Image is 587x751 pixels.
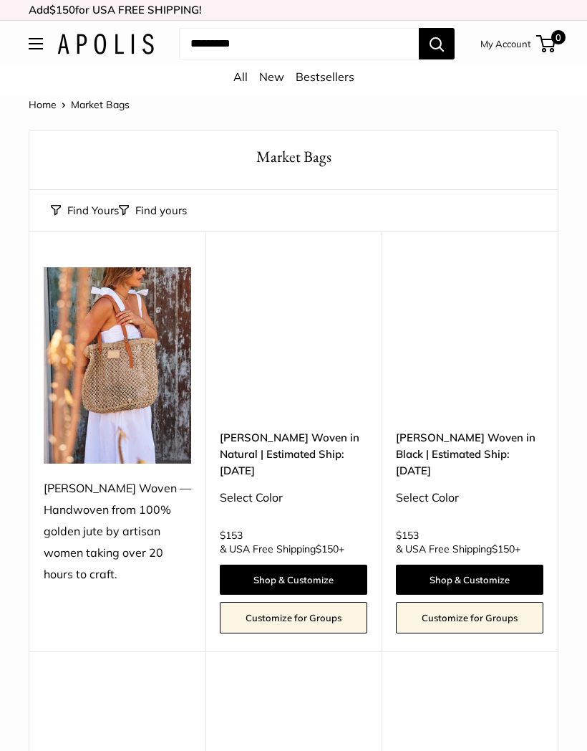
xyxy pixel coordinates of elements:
a: My Account [480,35,531,52]
div: Select Color [396,487,543,509]
a: 0 [538,35,556,52]
a: [PERSON_NAME] Woven in Natural | Estimated Ship: [DATE] [220,429,367,479]
a: Bestsellers [296,70,354,84]
span: $153 [396,529,419,542]
a: Shop & Customize [220,565,367,595]
img: Apolis [57,34,154,54]
span: 0 [551,30,566,44]
button: Filter collection [119,201,187,221]
a: [PERSON_NAME] Woven in Black | Estimated Ship: [DATE] [396,429,543,479]
a: Shop & Customize [396,565,543,595]
button: Find Yours [51,201,119,221]
div: [PERSON_NAME] Woven — Handwoven from 100% golden jute by artisan women taking over 20 hours to cr... [44,478,191,585]
span: & USA Free Shipping + [396,544,520,554]
span: $150 [316,542,339,555]
h1: Market Bags [51,145,536,168]
a: Customize for Groups [396,602,543,633]
span: Market Bags [71,98,130,111]
a: New [259,70,284,84]
input: Search... [179,28,419,59]
button: Open menu [29,38,43,49]
nav: Breadcrumb [29,95,130,114]
span: $150 [49,3,75,16]
a: Mercado Woven in Natural | Estimated Ship: Oct. 19thMercado Woven in Natural | Estimated Ship: Oc... [220,267,367,415]
a: All [233,70,248,84]
img: Mercado Woven — Handwoven from 100% golden jute by artisan women taking over 20 hours to craft. [44,267,191,464]
span: & USA Free Shipping + [220,544,344,554]
button: Search [419,28,455,59]
a: Home [29,98,57,111]
span: $150 [492,542,515,555]
span: $153 [220,529,243,542]
a: Customize for Groups [220,602,367,633]
div: Select Color [220,487,367,509]
a: Mercado Woven in Black | Estimated Ship: Oct. 19thMercado Woven in Black | Estimated Ship: Oct. 19th [396,267,543,415]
